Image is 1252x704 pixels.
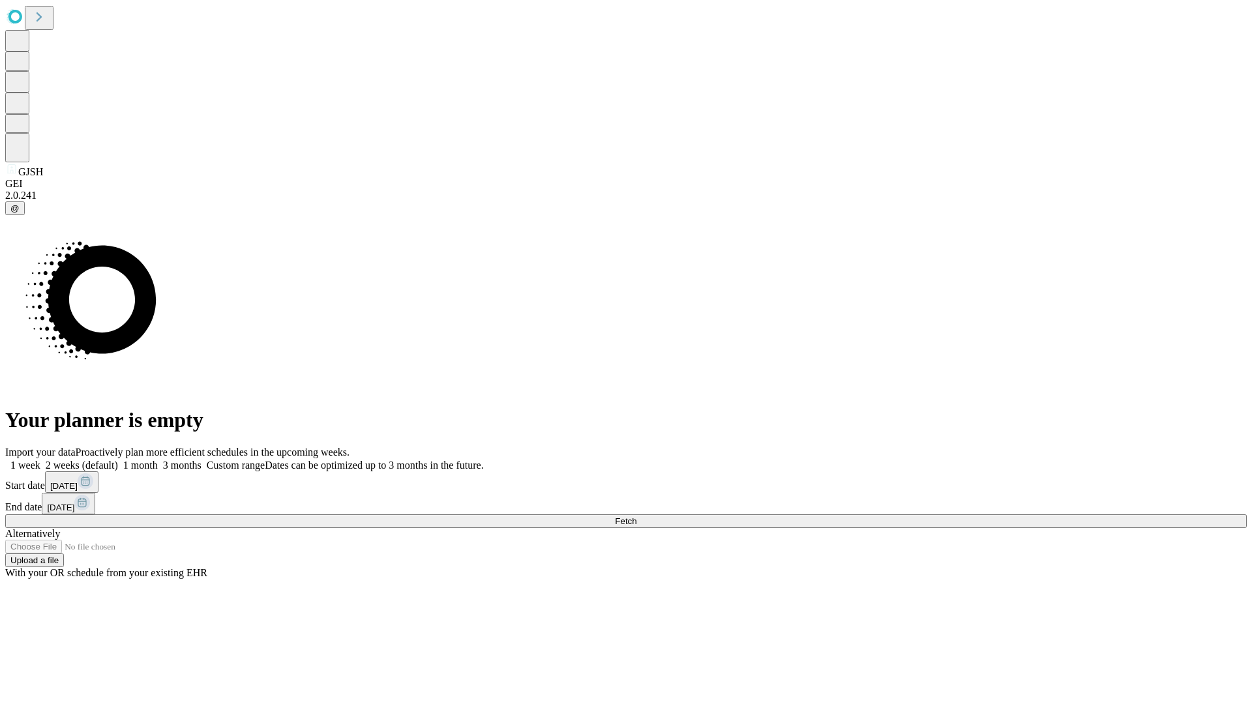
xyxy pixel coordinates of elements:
span: With your OR schedule from your existing EHR [5,567,207,578]
div: End date [5,493,1247,514]
span: GJSH [18,166,43,177]
span: Proactively plan more efficient schedules in the upcoming weeks. [76,447,350,458]
span: Alternatively [5,528,60,539]
span: 1 month [123,460,158,471]
span: Import your data [5,447,76,458]
span: Fetch [615,516,636,526]
span: [DATE] [50,481,78,491]
span: Dates can be optimized up to 3 months in the future. [265,460,483,471]
span: 3 months [163,460,201,471]
div: 2.0.241 [5,190,1247,201]
span: 1 week [10,460,40,471]
div: Start date [5,471,1247,493]
span: @ [10,203,20,213]
button: [DATE] [45,471,98,493]
span: 2 weeks (default) [46,460,118,471]
div: GEI [5,178,1247,190]
span: Custom range [207,460,265,471]
button: Fetch [5,514,1247,528]
button: [DATE] [42,493,95,514]
button: @ [5,201,25,215]
span: [DATE] [47,503,74,512]
h1: Your planner is empty [5,408,1247,432]
button: Upload a file [5,553,64,567]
